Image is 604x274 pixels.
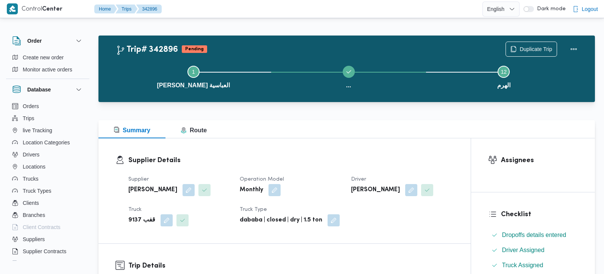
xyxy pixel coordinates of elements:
[23,53,64,62] span: Create new order
[12,36,83,45] button: Order
[9,112,86,124] button: Trips
[9,197,86,209] button: Clients
[240,177,284,182] span: Operation Model
[27,85,51,94] h3: Database
[136,5,162,14] button: 342896
[27,36,42,45] h3: Order
[346,69,352,75] svg: Step ... is complete
[501,69,507,75] span: 12
[23,162,45,171] span: Locations
[9,185,86,197] button: Truck Types
[502,262,543,268] span: Truck Assigned
[94,5,117,14] button: Home
[502,232,567,238] span: Dropoffs details entered
[182,45,207,53] span: Pending
[9,124,86,136] button: live Tracking
[116,45,178,55] h2: Trip# 342896
[502,261,543,270] span: Truck Assigned
[501,209,578,220] h3: Checklist
[489,229,578,241] button: Dropoffs details entered
[566,42,581,57] button: Actions
[9,209,86,221] button: Branches
[181,127,207,133] span: Route
[502,246,545,255] span: Driver Assigned
[240,186,263,195] b: Monthly
[23,259,42,268] span: Devices
[23,235,45,244] span: Suppliers
[23,198,39,207] span: Clients
[114,127,150,133] span: Summary
[9,63,86,76] button: Monitor active orders
[351,177,366,182] span: Driver
[501,155,578,166] h3: Assignees
[506,42,557,57] button: Duplicate Trip
[426,57,581,96] button: الهرم
[115,5,137,14] button: Trips
[23,186,51,195] span: Truck Types
[9,221,86,233] button: Client Contracts
[271,57,426,96] button: ...
[489,244,578,256] button: Driver Assigned
[9,257,86,269] button: Devices
[9,51,86,63] button: Create new order
[185,47,204,51] b: Pending
[23,126,52,135] span: live Tracking
[192,69,195,75] span: 1
[157,81,230,90] span: [PERSON_NAME] العباسية
[534,6,566,12] span: Dark mode
[502,231,567,240] span: Dropoffs details entered
[23,138,70,147] span: Location Categories
[351,186,400,195] b: [PERSON_NAME]
[9,149,86,161] button: Drivers
[582,5,598,14] span: Logout
[346,81,351,90] span: ...
[128,177,149,182] span: Supplier
[502,247,545,253] span: Driver Assigned
[570,2,601,17] button: Logout
[23,114,34,123] span: Trips
[23,102,39,111] span: Orders
[23,174,38,183] span: Trucks
[128,261,454,271] h3: Trip Details
[116,57,271,96] button: [PERSON_NAME] العباسية
[9,136,86,149] button: Location Categories
[6,100,89,264] div: Database
[9,233,86,245] button: Suppliers
[128,216,155,225] b: قفب 9137
[7,3,18,14] img: X8yXhbKr1z7QwAAAABJRU5ErkJggg==
[6,51,89,79] div: Order
[489,259,578,271] button: Truck Assigned
[23,247,66,256] span: Supplier Contracts
[240,207,267,212] span: Truck Type
[497,81,510,90] span: الهرم
[9,245,86,257] button: Supplier Contracts
[12,85,83,94] button: Database
[128,186,177,195] b: [PERSON_NAME]
[23,211,45,220] span: Branches
[128,155,454,166] h3: Supplier Details
[23,223,61,232] span: Client Contracts
[23,150,39,159] span: Drivers
[520,45,552,54] span: Duplicate Trip
[9,173,86,185] button: Trucks
[42,6,62,12] b: Center
[9,100,86,112] button: Orders
[128,207,142,212] span: Truck
[23,65,72,74] span: Monitor active orders
[240,216,322,225] b: dababa | closed | dry | 1.5 ton
[9,161,86,173] button: Locations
